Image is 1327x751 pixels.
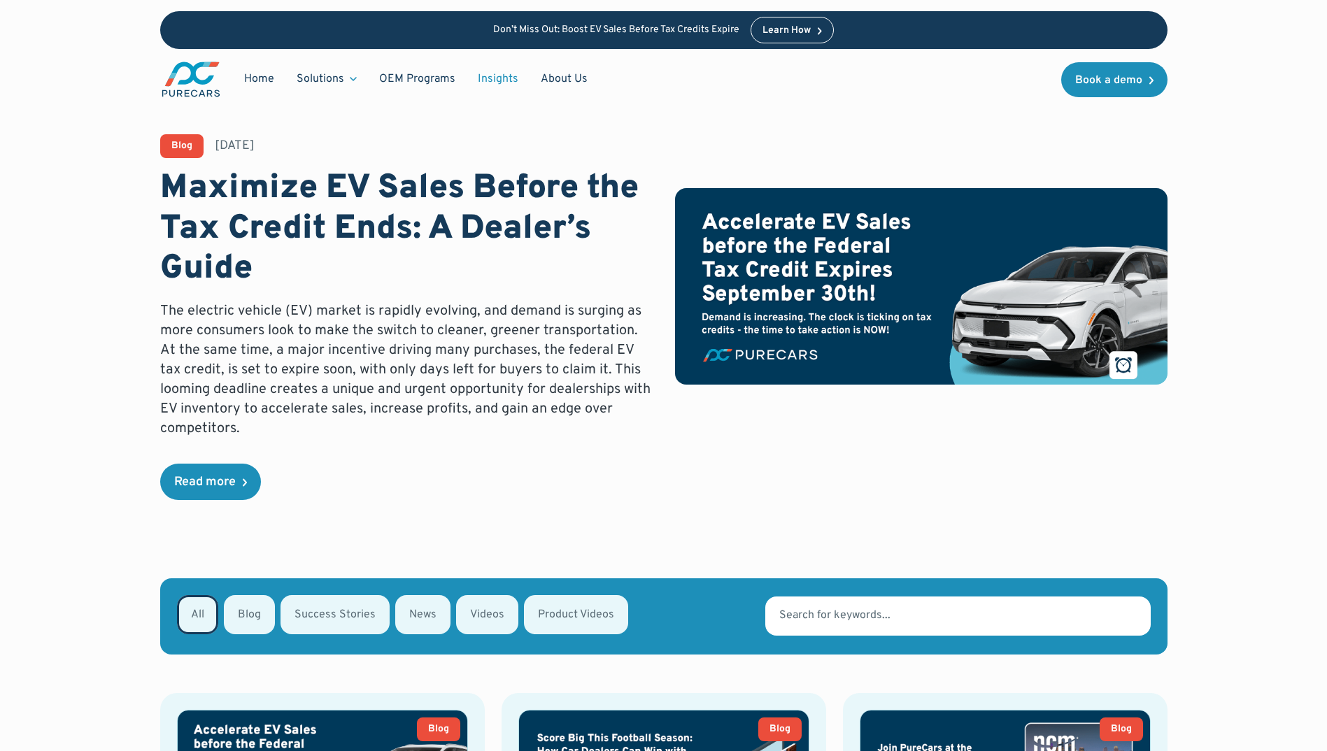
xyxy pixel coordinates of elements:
a: OEM Programs [368,66,467,92]
div: [DATE] [215,137,255,155]
a: Learn How [751,17,834,43]
h1: Maximize EV Sales Before the Tax Credit Ends: A Dealer’s Guide [160,169,653,290]
div: Blog [769,724,790,734]
div: Book a demo [1075,75,1142,86]
input: Search for keywords... [765,596,1150,636]
a: main [160,60,222,99]
div: Learn How [762,26,811,36]
a: Read more [160,464,261,500]
div: Blog [171,141,192,151]
div: Read more [174,476,236,489]
div: Blog [428,724,449,734]
div: Blog [1111,724,1132,734]
div: Solutions [297,71,344,87]
a: About Us [530,66,599,92]
img: purecars logo [160,60,222,99]
p: The electric vehicle (EV) market is rapidly evolving, and demand is surging as more consumers loo... [160,301,653,438]
a: Insights [467,66,530,92]
p: Don’t Miss Out: Boost EV Sales Before Tax Credits Expire [493,24,739,36]
a: Book a demo [1061,62,1168,97]
a: Home [233,66,285,92]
